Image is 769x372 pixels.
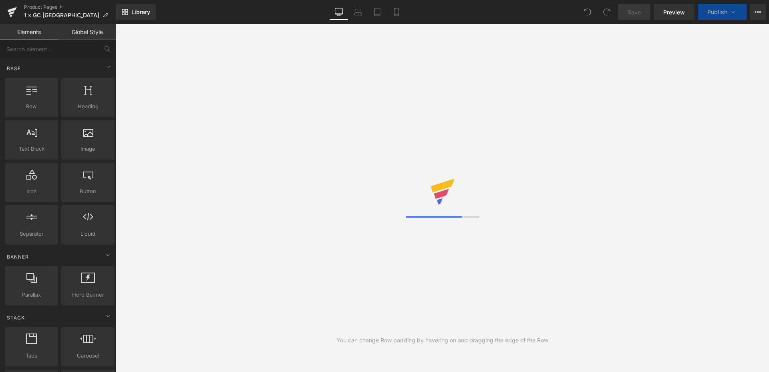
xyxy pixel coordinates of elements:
a: Desktop [329,4,348,20]
a: Preview [654,4,695,20]
span: Image [64,145,112,153]
span: Save [628,8,641,16]
span: Liquid [64,230,112,238]
a: Mobile [387,4,406,20]
span: Text Block [7,145,56,153]
span: Publish [707,9,727,15]
button: More [750,4,766,20]
a: Global Style [58,24,116,40]
a: Tablet [368,4,387,20]
button: Redo [599,4,615,20]
span: Hero Banner [64,291,112,299]
span: Banner [6,253,30,261]
span: Library [131,8,150,16]
button: Undo [580,4,596,20]
button: Publish [698,4,747,20]
span: Separator [7,230,56,238]
a: Product Pages [24,4,116,10]
span: 1 x GC [GEOGRAPHIC_DATA] [24,12,99,18]
span: Base [6,65,22,72]
span: Button [64,187,112,196]
span: Heading [64,102,112,111]
span: Row [7,102,56,111]
span: Stack [6,314,26,321]
span: Tabs [7,352,56,360]
a: Laptop [348,4,368,20]
a: New Library [116,4,156,20]
span: Parallax [7,291,56,299]
span: Icon [7,187,56,196]
span: Carousel [64,352,112,360]
span: Preview [663,8,685,16]
div: You can change Row padding by hovering on and dragging the edge of the Row [336,336,548,345]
